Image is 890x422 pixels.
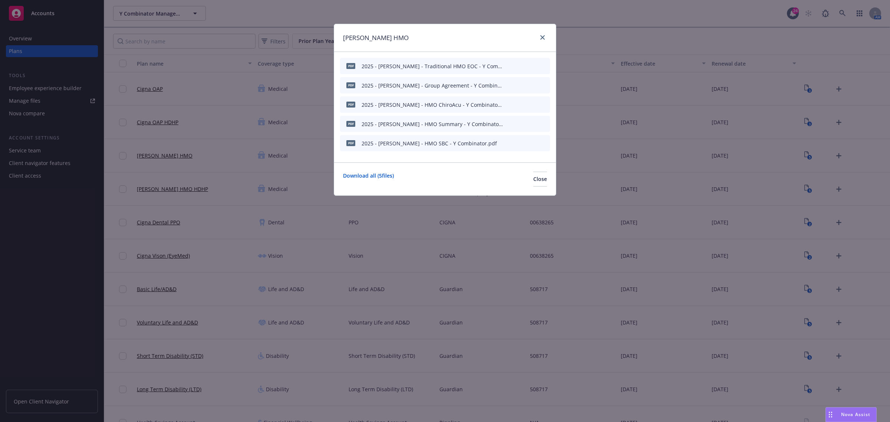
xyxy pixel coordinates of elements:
span: pdf [346,140,355,146]
div: 2025 - [PERSON_NAME] - Group Agreement - Y Combinator.pdf [362,82,503,89]
span: pdf [346,102,355,107]
button: download file [517,82,523,89]
button: download file [517,139,523,147]
button: archive file [541,101,547,109]
div: 2025 - [PERSON_NAME] - HMO SBC - Y Combinator.pdf [362,139,497,147]
span: Close [533,175,547,182]
a: Download all ( 5 files) [343,172,394,187]
button: archive file [541,139,547,147]
button: archive file [541,120,547,128]
button: preview file [528,82,535,89]
button: Nova Assist [825,407,877,422]
button: preview file [528,139,535,147]
span: pdf [346,82,355,88]
h1: [PERSON_NAME] HMO [343,33,409,43]
button: archive file [541,62,547,70]
button: archive file [541,82,547,89]
div: 2025 - [PERSON_NAME] - Traditional HMO EOC - Y Combinator.pdf [362,62,503,70]
span: Nova Assist [841,411,870,418]
button: Close [533,172,547,187]
div: Drag to move [826,408,835,422]
button: download file [517,62,523,70]
button: download file [517,101,523,109]
button: preview file [528,101,535,109]
button: download file [517,120,523,128]
span: pdf [346,121,355,126]
a: close [538,33,547,42]
button: preview file [528,120,535,128]
div: 2025 - [PERSON_NAME] - HMO ChiroAcu - Y Combinator.pdf [362,101,503,109]
span: pdf [346,63,355,69]
button: preview file [528,62,535,70]
div: 2025 - [PERSON_NAME] - HMO Summary - Y Combinator.pdf [362,120,503,128]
